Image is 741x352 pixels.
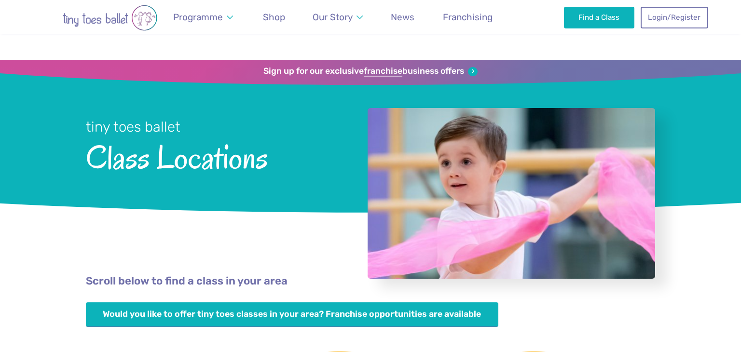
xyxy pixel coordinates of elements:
span: News [391,12,414,23]
span: Our Story [313,12,353,23]
span: Programme [173,12,223,23]
a: News [386,6,419,28]
span: Shop [263,12,285,23]
a: Shop [258,6,289,28]
a: Programme [168,6,237,28]
p: Scroll below to find a class in your area [86,274,655,289]
img: tiny toes ballet [33,5,187,31]
a: Franchising [438,6,497,28]
a: Our Story [308,6,368,28]
a: Login/Register [641,7,708,28]
span: Franchising [443,12,493,23]
small: tiny toes ballet [86,119,180,135]
span: Class Locations [86,136,342,176]
a: Find a Class [564,7,635,28]
a: Would you like to offer tiny toes classes in your area? Franchise opportunities are available [86,302,498,327]
a: Sign up for our exclusivefranchisebusiness offers [263,66,477,77]
strong: franchise [364,66,402,77]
